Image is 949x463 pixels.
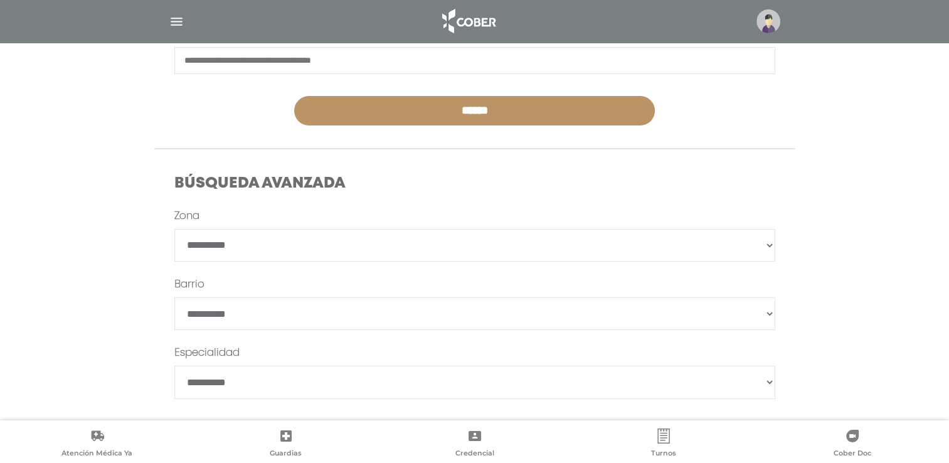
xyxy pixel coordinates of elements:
label: Especialidad [174,346,240,361]
h4: Búsqueda Avanzada [174,175,775,193]
a: Turnos [569,428,758,460]
img: Cober_menu-lines-white.svg [169,14,184,29]
a: Cober Doc [758,428,946,460]
span: Guardias [270,449,302,460]
span: Turnos [651,449,676,460]
span: Credencial [455,449,494,460]
span: Cober Doc [834,449,871,460]
label: Zona [174,209,199,224]
img: profile-placeholder.svg [756,9,780,33]
label: Barrio [174,277,204,292]
a: Atención Médica Ya [3,428,191,460]
span: Atención Médica Ya [61,449,132,460]
img: logo_cober_home-white.png [435,6,501,36]
a: Credencial [380,428,569,460]
a: Guardias [191,428,380,460]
